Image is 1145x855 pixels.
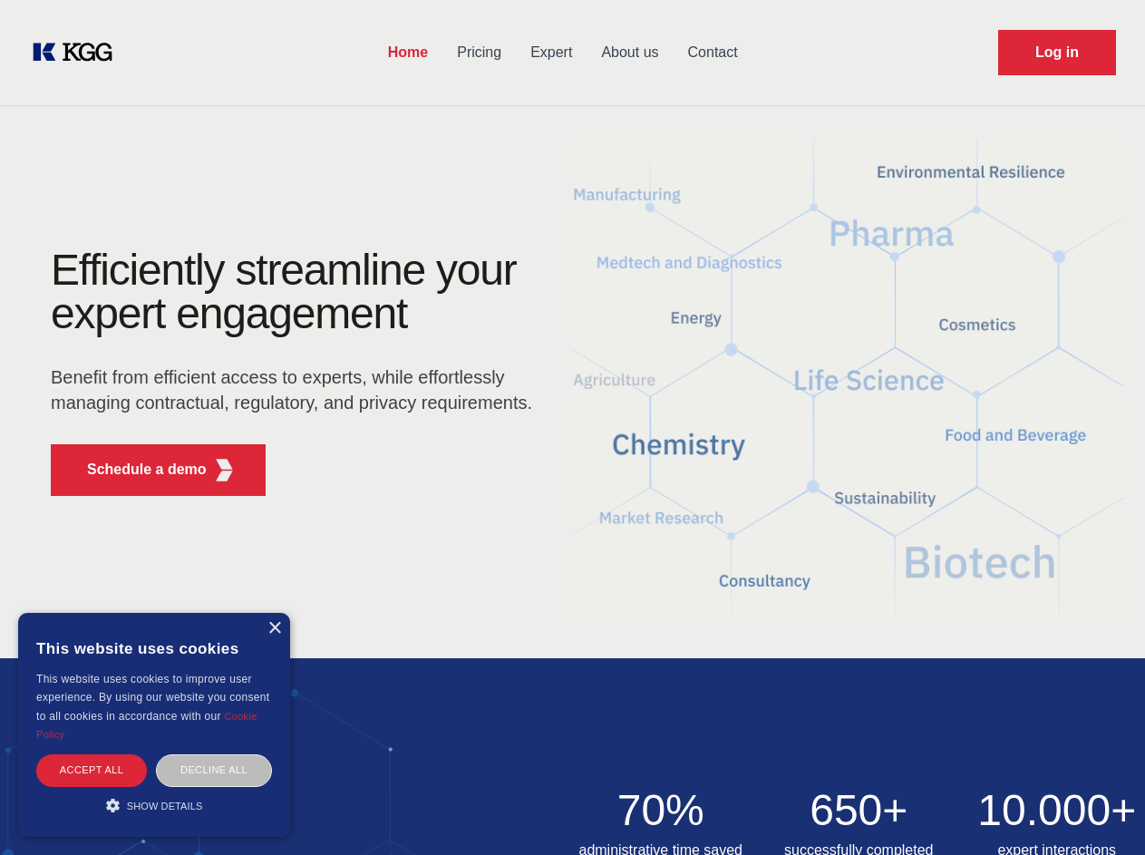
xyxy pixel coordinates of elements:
a: Pricing [442,29,516,76]
div: Show details [36,796,272,814]
a: Home [374,29,442,76]
h2: 650+ [771,789,947,832]
h1: Efficiently streamline your expert engagement [51,248,544,335]
img: KGG Fifth Element RED [213,459,236,481]
button: Schedule a demoKGG Fifth Element RED [51,444,266,496]
a: Request Demo [998,30,1116,75]
h2: 70% [573,789,750,832]
a: Contact [674,29,752,76]
div: Decline all [156,754,272,786]
span: Show details [127,801,203,811]
p: Schedule a demo [87,459,207,481]
p: Benefit from efficient access to experts, while effortlessly managing contractual, regulatory, an... [51,364,544,415]
a: Expert [516,29,587,76]
div: This website uses cookies [36,627,272,670]
a: About us [587,29,673,76]
img: KGG Fifth Element RED [573,118,1124,640]
a: Cookie Policy [36,711,257,740]
span: This website uses cookies to improve user experience. By using our website you consent to all coo... [36,673,269,723]
div: Close [267,622,281,636]
a: KOL Knowledge Platform: Talk to Key External Experts (KEE) [29,38,127,67]
div: Accept all [36,754,147,786]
